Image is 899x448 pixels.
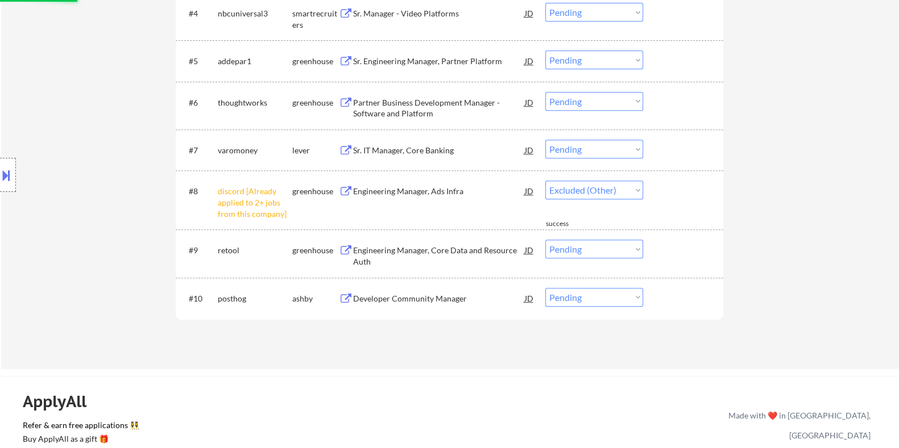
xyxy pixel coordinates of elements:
div: JD [523,240,535,260]
div: Engineering Manager, Core Data and Resource Auth [353,245,524,267]
div: Engineering Manager, Ads Infra [353,186,524,197]
div: #10 [188,293,208,304]
div: retool [217,245,292,256]
div: ApplyAll [23,392,100,411]
div: JD [523,140,535,160]
div: ashby [292,293,338,304]
div: JD [523,92,535,112]
div: JD [523,288,535,308]
div: JD [523,181,535,201]
a: Buy ApplyAll as a gift 🎁 [23,433,136,447]
div: #4 [188,8,208,19]
div: #5 [188,56,208,67]
div: JD [523,3,535,23]
div: addepar1 [217,56,292,67]
div: varomoney [217,145,292,156]
div: greenhouse [292,97,338,108]
div: thoughtworks [217,97,292,108]
div: posthog [217,293,292,304]
div: greenhouse [292,186,338,197]
div: greenhouse [292,245,338,256]
div: Buy ApplyAll as a gift 🎁 [23,435,136,443]
div: smartrecruiters [292,8,338,30]
div: lever [292,145,338,156]
div: greenhouse [292,56,338,67]
div: Sr. IT Manager, Core Banking [353,145,524,156]
div: JD [523,51,535,71]
div: success [545,219,591,229]
div: Developer Community Manager [353,293,524,304]
div: Made with ❤️ in [GEOGRAPHIC_DATA], [GEOGRAPHIC_DATA] [724,405,871,445]
div: Sr. Engineering Manager, Partner Platform [353,56,524,67]
div: Partner Business Development Manager - Software and Platform [353,97,524,119]
div: Sr. Manager - Video Platforms [353,8,524,19]
a: Refer & earn free applications 👯‍♀️ [23,421,491,433]
div: discord [Already applied to 2+ jobs from this company] [217,186,292,219]
div: nbcuniversal3 [217,8,292,19]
